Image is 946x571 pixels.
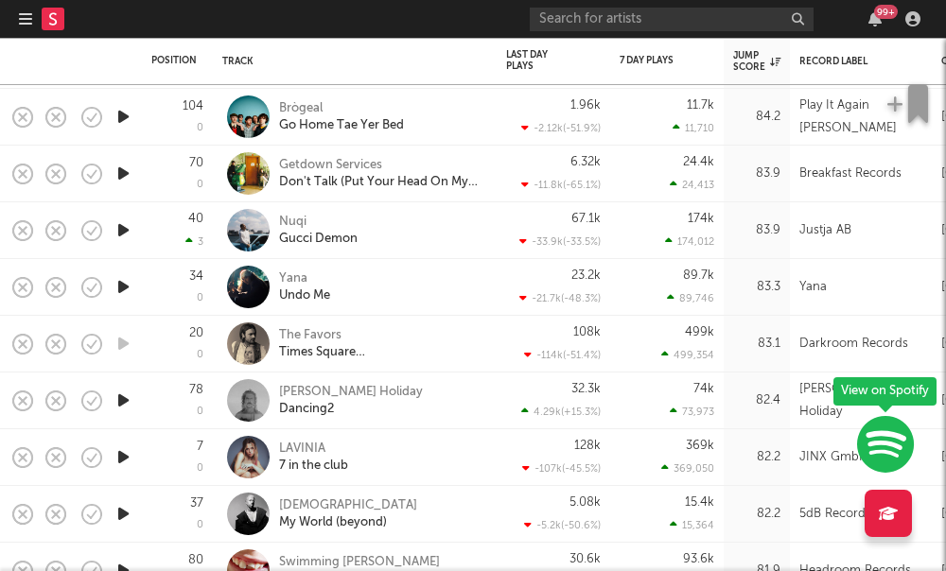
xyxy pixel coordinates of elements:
div: -114k ( -51.4 % ) [524,349,601,361]
div: Swimming [PERSON_NAME] [279,554,440,571]
div: Nuqi [279,214,358,231]
div: 0 [197,123,203,133]
div: 7 in the club [279,458,348,475]
div: 37 [190,497,203,510]
div: 108k [573,326,601,338]
div: 15,364 [670,519,714,531]
div: 34 [189,270,203,283]
div: 128k [574,440,601,452]
div: Dancing2 [279,401,423,418]
div: [PERSON_NAME] Holiday [799,378,922,424]
div: -11.8k ( -65.1 % ) [521,179,601,191]
div: 80 [188,554,203,566]
div: 82.2 [733,503,780,526]
div: 0 [197,520,203,530]
div: -107k ( -45.5 % ) [522,462,601,475]
div: 4.29k ( +15.3 % ) [521,406,601,418]
div: 3 [185,235,203,248]
div: Play It Again [PERSON_NAME] [799,95,922,140]
div: 7 Day Plays [620,55,686,66]
div: 499k [685,326,714,338]
div: View on Spotify [833,377,937,406]
div: Yana [279,270,330,287]
div: Record Label [799,56,913,67]
div: 499,354 [661,349,714,361]
div: 24.4k [683,156,714,168]
div: 93.6k [683,553,714,565]
div: 70 [189,157,203,169]
div: 67.1k [571,213,601,225]
div: Go Home Tae Yer Bed [279,117,404,134]
div: 0 [197,180,203,190]
div: Position [151,55,197,66]
div: Times Square [DEMOGRAPHIC_DATA] [279,344,482,361]
div: 20 [189,327,203,339]
input: Search for artists [530,8,814,31]
div: 369k [686,440,714,452]
div: 78 [189,384,203,396]
div: Track [222,56,478,67]
div: 83.9 [733,219,780,242]
div: Darkroom Records [799,333,908,355]
div: Gucci Demon [279,231,358,248]
div: 174,012 [665,235,714,248]
div: Last Day Plays [506,49,572,72]
a: Getdown ServicesDon't Talk (Put Your Head On My Shoulder) [279,157,482,191]
div: My World (beyond) [279,514,417,531]
div: -21.7k ( -48.3 % ) [519,292,601,304]
div: -33.9k ( -33.5 % ) [519,235,601,248]
div: 89.7k [683,269,714,282]
div: 83.3 [733,276,780,299]
div: 11.7k [687,99,714,112]
div: 174k [688,213,714,225]
div: 30.6k [569,553,601,565]
div: -5.2k ( -50.6 % ) [524,519,601,531]
div: 73,973 [670,406,714,418]
div: 104 [183,100,203,112]
div: 99 + [874,5,898,19]
div: Brògeal [279,100,404,117]
div: 5dB Records [799,503,871,526]
div: 84.2 [733,106,780,129]
div: 15.4k [685,496,714,509]
div: LAVINIA [279,441,348,458]
div: 24,413 [670,179,714,191]
a: YanaUndo Me [279,270,330,304]
div: 7 [197,441,203,453]
div: 1.96k [570,99,601,112]
div: Breakfast Records [799,163,902,185]
div: 0 [197,407,203,417]
div: 11,710 [673,122,714,134]
div: 0 [197,350,203,360]
div: [PERSON_NAME] Holiday [279,384,423,401]
div: Yana [799,276,827,299]
a: BrògealGo Home Tae Yer Bed [279,100,404,134]
div: 89,746 [667,292,714,304]
div: 83.1 [733,333,780,355]
div: [DEMOGRAPHIC_DATA] [279,497,417,514]
div: 5.08k [569,496,601,509]
div: 74k [693,383,714,395]
div: 83.9 [733,163,780,185]
div: Justja AB [799,219,851,242]
div: Undo Me [279,287,330,304]
div: 369,050 [661,462,714,475]
div: 0 [197,293,203,303]
div: Don't Talk (Put Your Head On My Shoulder) [279,174,482,191]
a: [DEMOGRAPHIC_DATA]My World (beyond) [279,497,417,531]
div: JINX GmbH [799,446,868,469]
a: The FavorsTimes Square [DEMOGRAPHIC_DATA] [279,327,482,361]
div: -2.12k ( -51.9 % ) [521,122,601,134]
div: 23.2k [571,269,601,282]
button: 99+ [868,11,882,26]
div: 6.32k [570,156,601,168]
div: 82.4 [733,389,780,412]
div: 32.3k [571,383,601,395]
a: NuqiGucci Demon [279,214,358,248]
div: Jump Score [733,50,780,73]
div: 0 [197,463,203,474]
a: [PERSON_NAME] HolidayDancing2 [279,384,423,418]
div: 82.2 [733,446,780,469]
div: Getdown Services [279,157,482,174]
div: 40 [188,213,203,225]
